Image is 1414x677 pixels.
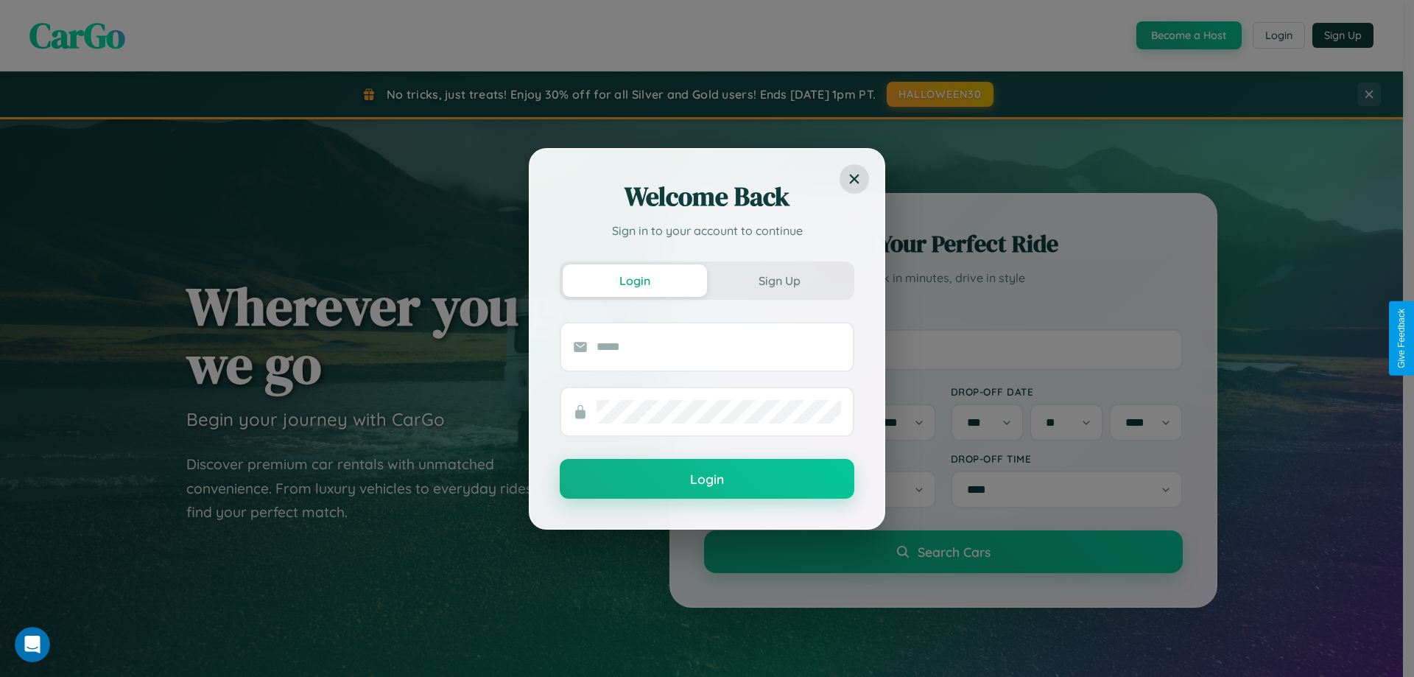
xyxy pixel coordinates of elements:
[707,264,851,297] button: Sign Up
[563,264,707,297] button: Login
[560,222,854,239] p: Sign in to your account to continue
[15,627,50,662] iframe: Intercom live chat
[560,179,854,214] h2: Welcome Back
[560,459,854,499] button: Login
[1396,309,1407,368] div: Give Feedback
